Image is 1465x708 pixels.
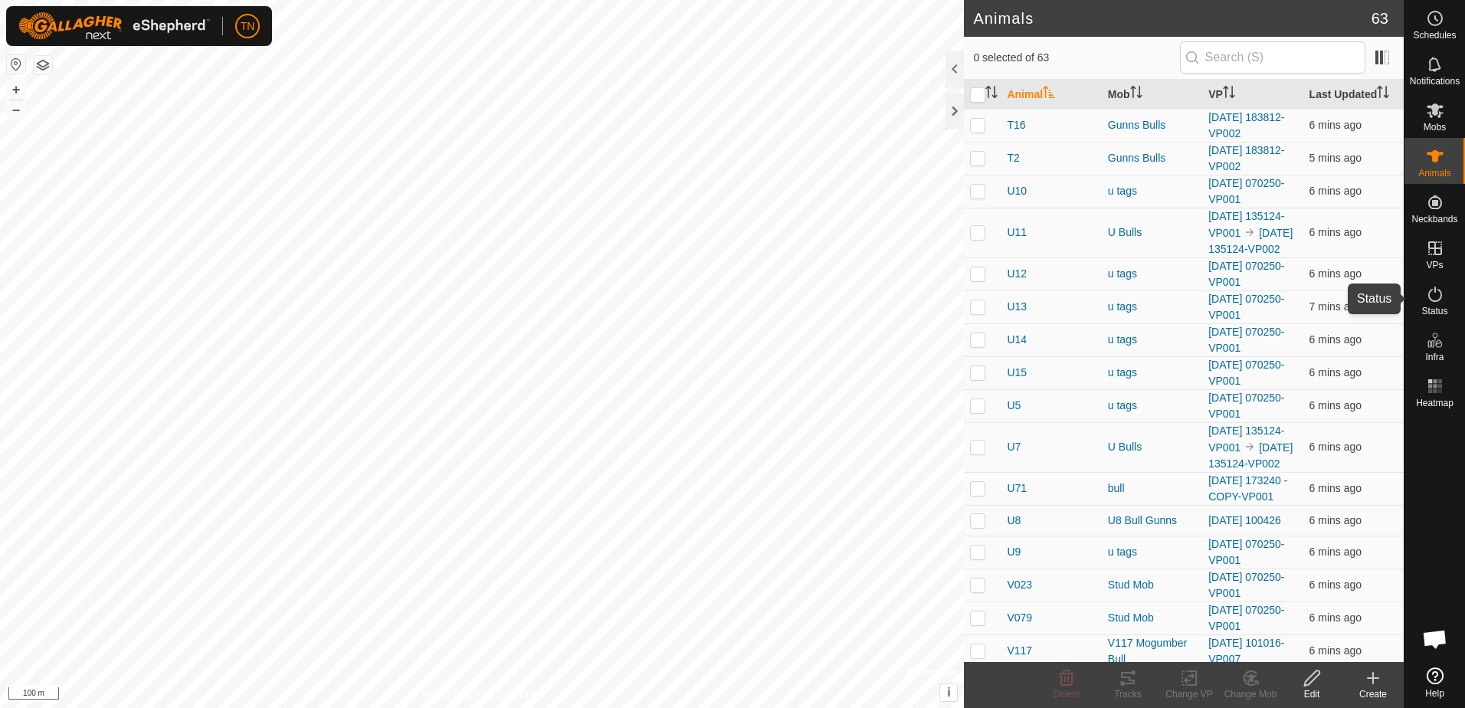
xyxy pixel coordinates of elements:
img: Gallagher Logo [18,12,210,40]
span: Heatmap [1416,398,1454,408]
span: Animals [1418,169,1451,178]
span: Help [1425,689,1444,698]
a: [DATE] 070250-VP001 [1208,538,1284,566]
span: 28 Sept 2025, 5:44 pm [1309,267,1362,280]
a: [DATE] 135124-VP002 [1208,441,1293,470]
div: u tags [1108,266,1196,282]
span: 28 Sept 2025, 5:44 pm [1309,226,1362,238]
span: 28 Sept 2025, 5:44 pm [1309,514,1362,526]
div: u tags [1108,332,1196,348]
input: Search (S) [1180,41,1365,74]
a: [DATE] 070250-VP001 [1208,571,1284,599]
span: U71 [1007,480,1027,497]
a: Privacy Policy [421,688,479,702]
a: [DATE] 070250-VP001 [1208,326,1284,354]
span: 28 Sept 2025, 5:44 pm [1309,441,1362,453]
a: Help [1404,661,1465,704]
span: U10 [1007,183,1027,199]
div: Gunns Bulls [1108,117,1196,133]
span: Neckbands [1411,215,1457,224]
th: Last Updated [1303,80,1404,110]
span: V117 [1007,643,1032,659]
span: U13 [1007,299,1027,315]
button: + [7,80,25,99]
span: U5 [1007,398,1021,414]
span: T16 [1007,117,1025,133]
a: [DATE] 135124-VP002 [1208,227,1293,255]
span: Delete [1054,689,1080,700]
span: 28 Sept 2025, 5:44 pm [1309,399,1362,411]
a: [DATE] 183812-VP002 [1208,111,1284,139]
span: U12 [1007,266,1027,282]
span: 28 Sept 2025, 5:44 pm [1309,611,1362,624]
img: to [1244,441,1256,453]
span: 28 Sept 2025, 5:44 pm [1309,482,1362,494]
div: Open chat [1412,616,1458,662]
span: U7 [1007,439,1021,455]
img: to [1244,226,1256,238]
span: 28 Sept 2025, 5:44 pm [1309,185,1362,197]
span: i [947,686,950,699]
div: bull [1108,480,1196,497]
div: U Bulls [1108,439,1196,455]
span: 28 Sept 2025, 5:44 pm [1309,366,1362,379]
span: 28 Sept 2025, 5:45 pm [1309,119,1362,131]
a: [DATE] 183812-VP002 [1208,144,1284,172]
div: u tags [1108,365,1196,381]
p-sorticon: Activate to sort [1223,88,1235,100]
button: Reset Map [7,55,25,74]
span: 28 Sept 2025, 5:45 pm [1309,579,1362,591]
span: 0 selected of 63 [973,50,1179,66]
button: Map Layers [34,56,52,74]
div: Create [1342,687,1404,701]
button: i [940,684,957,701]
div: Edit [1281,687,1342,701]
span: V023 [1007,577,1032,593]
div: u tags [1108,544,1196,560]
span: Infra [1425,352,1444,362]
a: [DATE] 070250-VP001 [1208,604,1284,632]
div: u tags [1108,398,1196,414]
a: [DATE] 070250-VP001 [1208,177,1284,205]
span: 28 Sept 2025, 5:44 pm [1309,333,1362,346]
span: U14 [1007,332,1027,348]
div: U8 Bull Gunns [1108,513,1196,529]
a: [DATE] 070250-VP001 [1208,260,1284,288]
p-sorticon: Activate to sort [985,88,998,100]
h2: Animals [973,9,1371,28]
span: V079 [1007,610,1032,626]
span: U15 [1007,365,1027,381]
p-sorticon: Activate to sort [1043,88,1055,100]
div: u tags [1108,183,1196,199]
span: 28 Sept 2025, 5:44 pm [1309,644,1362,657]
div: Gunns Bulls [1108,150,1196,166]
p-sorticon: Activate to sort [1377,88,1389,100]
a: [DATE] 070250-VP001 [1208,392,1284,420]
span: Mobs [1424,123,1446,132]
div: Change Mob [1220,687,1281,701]
span: U11 [1007,225,1027,241]
a: [DATE] 173240 - COPY-VP001 [1208,474,1287,503]
p-sorticon: Activate to sort [1130,88,1142,100]
div: Stud Mob [1108,610,1196,626]
a: [DATE] 135124-VP001 [1208,424,1284,454]
a: Contact Us [497,688,542,702]
a: [DATE] 070250-VP001 [1208,293,1284,321]
div: U Bulls [1108,225,1196,241]
a: [DATE] 100426 [1208,514,1281,526]
div: Tracks [1097,687,1159,701]
span: 28 Sept 2025, 5:44 pm [1309,546,1362,558]
th: Mob [1102,80,1202,110]
div: V117 Mogumber Bull [1108,635,1196,667]
span: TN [241,18,255,34]
span: Notifications [1410,77,1460,86]
span: Status [1421,306,1447,316]
a: [DATE] 070250-VP001 [1208,359,1284,387]
div: Stud Mob [1108,577,1196,593]
span: VPs [1426,261,1443,270]
button: – [7,100,25,119]
th: VP [1202,80,1303,110]
span: 28 Sept 2025, 5:44 pm [1309,300,1362,313]
a: [DATE] 101016-VP007 [1208,637,1284,665]
span: Schedules [1413,31,1456,40]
